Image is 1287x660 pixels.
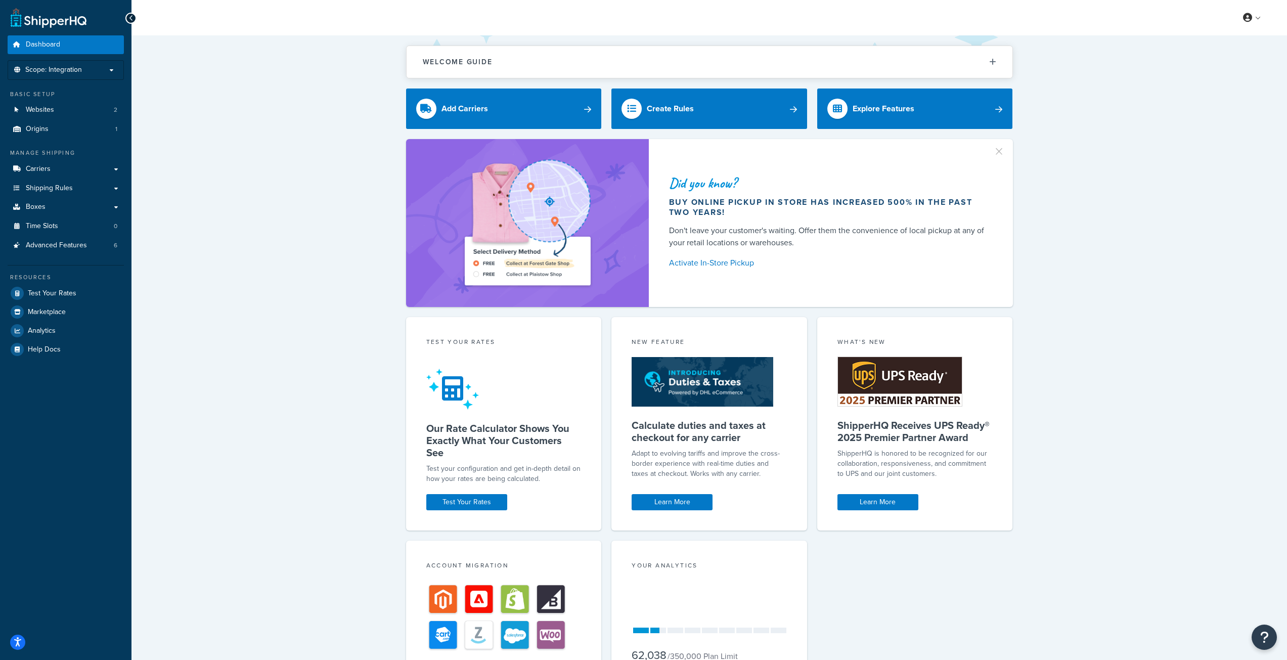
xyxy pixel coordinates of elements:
span: Origins [26,125,49,134]
a: Help Docs [8,340,124,359]
span: 6 [114,241,117,250]
a: Carriers [8,160,124,179]
span: Analytics [28,327,56,335]
a: Learn More [837,494,918,510]
span: Websites [26,106,54,114]
span: Advanced Features [26,241,87,250]
span: Carriers [26,165,51,173]
span: Scope: Integration [25,66,82,74]
span: Test Your Rates [28,289,76,298]
a: Dashboard [8,35,124,54]
h5: Calculate duties and taxes at checkout for any carrier [632,419,787,444]
div: Basic Setup [8,90,124,99]
img: ad-shirt-map-b0359fc47e01cab431d101c4b569394f6a03f54285957d908178d52f29eb9668.png [436,154,619,292]
a: Shipping Rules [8,179,124,198]
span: 1 [115,125,117,134]
a: Origins1 [8,120,124,139]
div: Your Analytics [632,561,787,573]
span: 0 [114,222,117,231]
span: 2 [114,106,117,114]
span: Marketplace [28,308,66,317]
a: Time Slots0 [8,217,124,236]
p: ShipperHQ is honored to be recognized for our collaboration, responsiveness, and commitment to UP... [837,449,993,479]
div: Buy online pickup in store has increased 500% in the past two years! [669,197,989,217]
li: Advanced Features [8,236,124,255]
div: Add Carriers [441,102,488,116]
h5: Our Rate Calculator Shows You Exactly What Your Customers See [426,422,582,459]
h2: Welcome Guide [423,58,493,66]
a: Create Rules [611,89,807,129]
div: New Feature [632,337,787,349]
a: Learn More [632,494,713,510]
div: Don't leave your customer's waiting. Offer them the convenience of local pickup at any of your re... [669,225,989,249]
span: Help Docs [28,345,61,354]
a: Analytics [8,322,124,340]
li: Origins [8,120,124,139]
a: Explore Features [817,89,1013,129]
div: Did you know? [669,176,989,190]
button: Welcome Guide [407,46,1012,78]
a: Add Carriers [406,89,602,129]
li: Websites [8,101,124,119]
div: Explore Features [853,102,914,116]
a: Test Your Rates [8,284,124,302]
span: Boxes [26,203,46,211]
span: Dashboard [26,40,60,49]
span: Time Slots [26,222,58,231]
a: Advanced Features6 [8,236,124,255]
a: Marketplace [8,303,124,321]
div: What's New [837,337,993,349]
h5: ShipperHQ Receives UPS Ready® 2025 Premier Partner Award [837,419,993,444]
span: Shipping Rules [26,184,73,193]
li: Time Slots [8,217,124,236]
div: Manage Shipping [8,149,124,157]
div: Resources [8,273,124,282]
a: Boxes [8,198,124,216]
div: Test your rates [426,337,582,349]
button: Open Resource Center [1252,625,1277,650]
a: Websites2 [8,101,124,119]
a: Activate In-Store Pickup [669,256,989,270]
div: Account Migration [426,561,582,573]
div: Test your configuration and get in-depth detail on how your rates are being calculated. [426,464,582,484]
a: Test Your Rates [426,494,507,510]
div: Create Rules [647,102,694,116]
p: Adapt to evolving tariffs and improve the cross-border experience with real-time duties and taxes... [632,449,787,479]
